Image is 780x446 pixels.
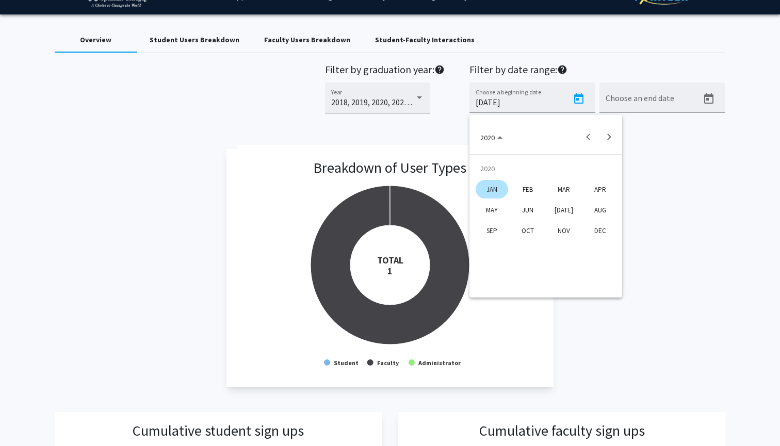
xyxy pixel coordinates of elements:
button: January 2020 [474,179,510,200]
button: March 2020 [546,179,582,200]
iframe: Chat [8,400,44,438]
div: [DATE] [548,201,580,219]
div: FEB [512,180,544,199]
div: JAN [476,180,508,199]
div: MAR [548,180,580,199]
div: MAY [476,201,508,219]
button: February 2020 [510,179,546,200]
button: August 2020 [582,200,618,220]
button: Choose date [472,126,511,147]
div: OCT [512,221,544,240]
div: JUN [512,201,544,219]
div: APR [584,180,616,199]
button: November 2020 [546,220,582,241]
button: October 2020 [510,220,546,241]
button: June 2020 [510,200,546,220]
button: May 2020 [474,200,510,220]
button: December 2020 [582,220,618,241]
td: 2020 [474,158,618,179]
div: NOV [548,221,580,240]
button: Next year [599,126,620,147]
div: AUG [584,201,616,219]
button: September 2020 [474,220,510,241]
button: Previous year [578,126,599,147]
div: DEC [584,221,616,240]
div: SEP [476,221,508,240]
button: July 2020 [546,200,582,220]
button: April 2020 [582,179,618,200]
span: 2020 [480,133,495,142]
